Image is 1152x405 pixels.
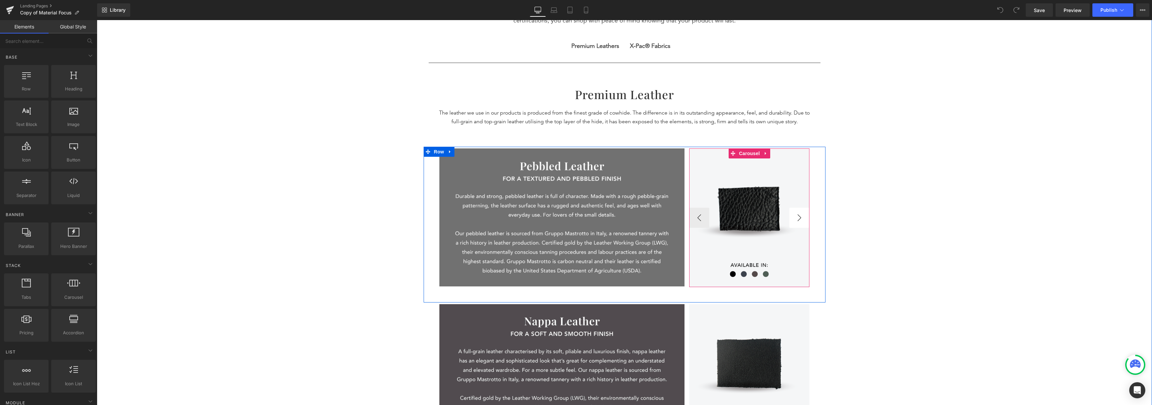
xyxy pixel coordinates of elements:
[53,380,94,387] span: Icon List
[1092,3,1133,17] button: Publish
[665,128,673,138] a: Expand / Collapse
[6,243,47,250] span: Parallax
[6,192,47,199] span: Separator
[475,22,522,30] a: Premium Leathers
[20,10,72,15] span: Copy of Material Focus
[332,66,724,82] h1: premium leather
[53,85,94,92] span: Heading
[6,380,47,387] span: Icon List Hoz
[546,3,562,17] a: Laptop
[6,294,47,301] span: Tabs
[6,85,47,92] span: Row
[336,127,349,137] span: Row
[1056,3,1090,17] a: Preview
[342,89,714,106] p: The leather we use in our products is produced from the finest grade of cowhide. The difference i...
[20,3,97,9] a: Landing Pages
[53,243,94,250] span: Hero Banner
[5,54,18,60] span: Base
[1129,382,1145,398] div: Open Intercom Messenger
[53,294,94,301] span: Carousel
[53,156,94,163] span: Button
[5,349,16,355] span: List
[578,3,594,17] a: Mobile
[1100,7,1117,13] span: Publish
[6,329,47,336] span: Pricing
[533,22,574,30] a: X-Pac® Fabrics
[349,127,358,137] a: Expand / Collapse
[53,192,94,199] span: Liquid
[530,3,546,17] a: Desktop
[5,262,21,269] span: Stack
[53,121,94,128] span: Image
[53,329,94,336] span: Accordion
[1136,3,1149,17] button: More
[1034,7,1045,14] span: Save
[641,128,665,138] span: Carousel
[1010,3,1023,17] button: Redo
[97,3,130,17] a: New Library
[6,121,47,128] span: Text Block
[49,20,97,33] a: Global Style
[562,3,578,17] a: Tablet
[5,211,25,218] span: Banner
[6,156,47,163] span: Icon
[110,7,126,13] span: Library
[994,3,1007,17] button: Undo
[1064,7,1082,14] span: Preview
